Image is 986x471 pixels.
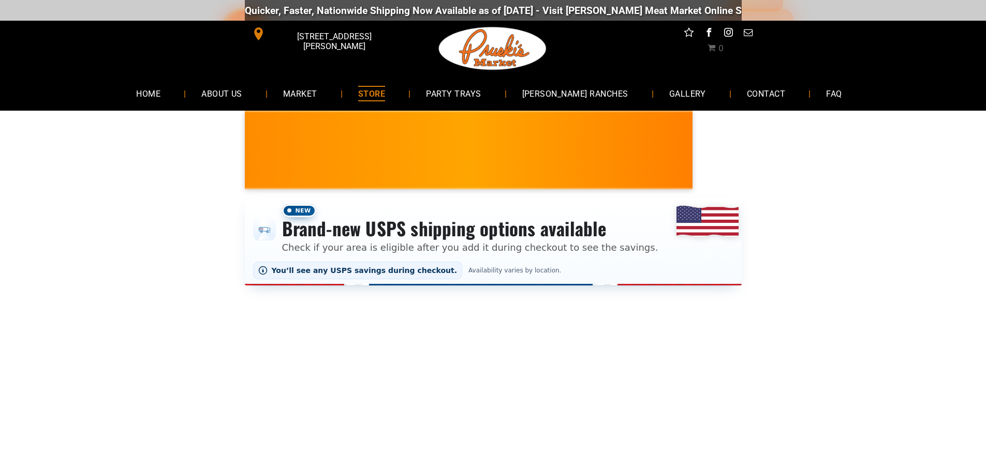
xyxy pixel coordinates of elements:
[245,26,403,42] a: [STREET_ADDRESS][PERSON_NAME]
[811,80,857,107] a: FAQ
[268,80,333,107] a: MARKET
[466,267,563,274] span: Availability varies by location.
[718,43,724,53] span: 0
[437,21,549,77] img: Pruski-s+Market+HQ+Logo2-1920w.png
[410,80,496,107] a: PARTY TRAYS
[282,204,316,217] span: New
[507,80,644,107] a: [PERSON_NAME] RANCHES
[267,26,401,56] span: [STREET_ADDRESS][PERSON_NAME]
[343,80,401,107] a: STORE
[121,80,176,107] a: HOME
[282,217,658,240] h3: Brand-new USPS shipping options available
[245,5,872,17] div: Quicker, Faster, Nationwide Shipping Now Available as of [DATE] - Visit [PERSON_NAME] Meat Market...
[186,80,258,107] a: ABOUT US
[722,26,735,42] a: instagram
[654,80,722,107] a: GALLERY
[282,240,658,254] p: Check if your area is eligible after you add it during checkout to see the savings.
[682,26,696,42] a: Social network
[731,80,801,107] a: CONTACT
[741,26,755,42] a: email
[272,266,458,275] span: You’ll see any USPS savings during checkout.
[245,197,742,285] div: Shipping options announcement
[702,26,715,42] a: facebook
